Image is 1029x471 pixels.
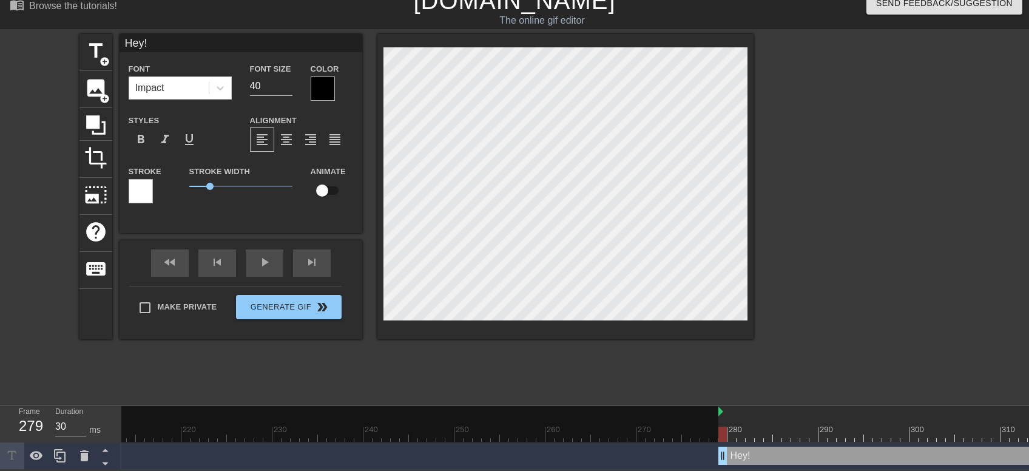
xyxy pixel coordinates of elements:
label: Font Size [250,63,291,75]
span: keyboard [84,257,107,280]
div: ms [89,424,101,436]
div: 300 [911,424,926,436]
span: skip_next [305,255,319,269]
span: add_circle [100,93,110,104]
span: drag_handle [717,450,729,462]
label: Duration [55,408,83,416]
span: Generate Gif [241,300,336,314]
div: Browse the tutorials! [29,1,117,11]
label: Color [311,63,339,75]
span: Make Private [158,301,217,313]
span: format_align_left [255,132,269,147]
span: photo_size_select_large [84,183,107,206]
span: format_align_center [279,132,294,147]
span: format_align_justify [328,132,342,147]
div: Impact [135,81,164,95]
span: format_italic [158,132,172,147]
span: format_align_right [303,132,318,147]
span: double_arrow [315,300,329,314]
label: Stroke Width [189,166,250,178]
div: Frame [10,406,46,441]
span: skip_previous [210,255,224,269]
div: 310 [1002,424,1017,436]
label: Alignment [250,115,297,127]
div: 279 [19,415,37,437]
div: 290 [820,424,835,436]
label: Font [129,63,150,75]
span: image [84,76,107,100]
span: fast_rewind [163,255,177,269]
span: add_circle [100,56,110,67]
span: help [84,220,107,243]
div: 280 [729,424,744,436]
label: Stroke [129,166,161,178]
button: Generate Gif [236,295,341,319]
label: Styles [129,115,160,127]
div: The online gif editor [349,13,735,28]
span: format_bold [133,132,148,147]
span: crop [84,146,107,169]
span: format_underline [182,132,197,147]
span: title [84,39,107,63]
span: play_arrow [257,255,272,269]
label: Animate [311,166,346,178]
